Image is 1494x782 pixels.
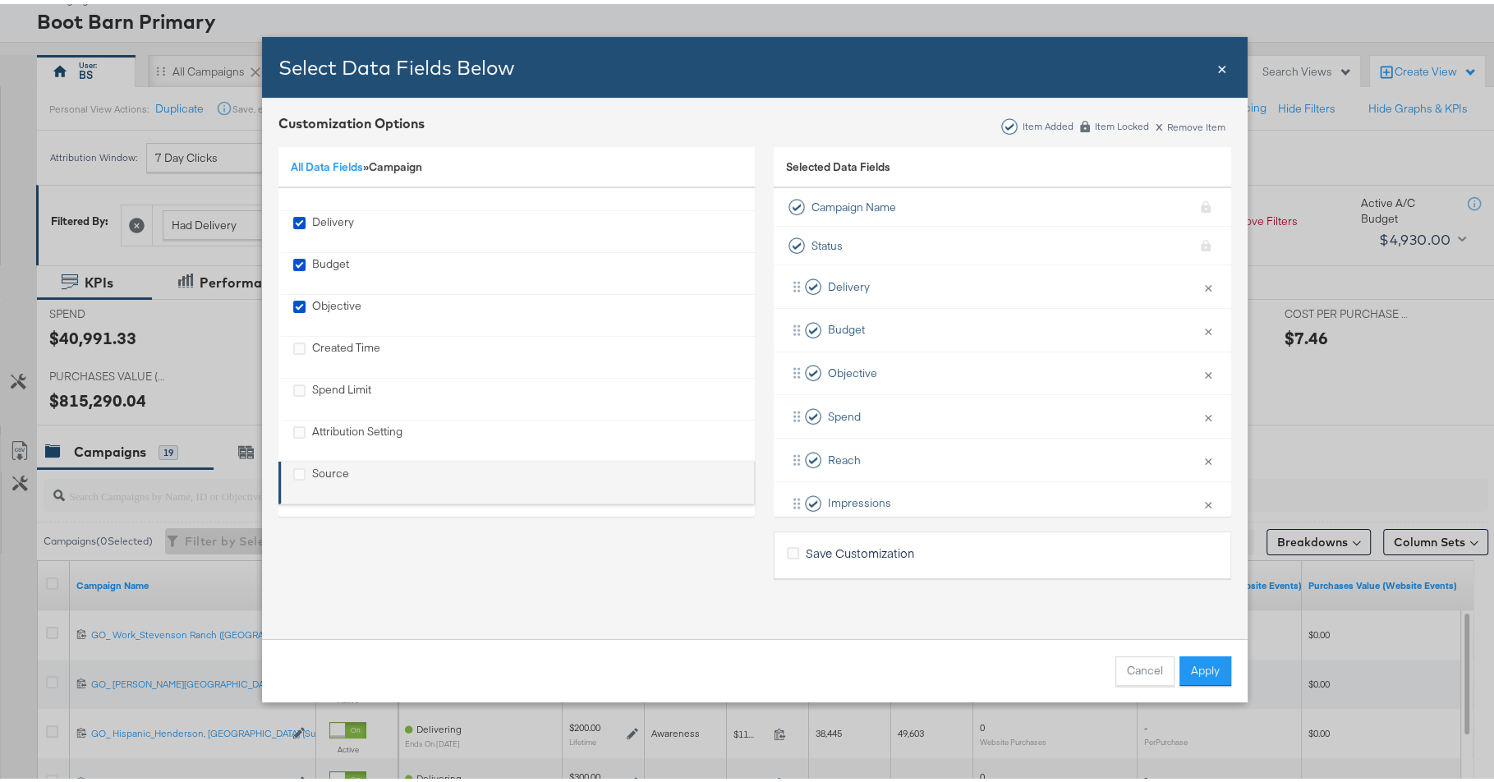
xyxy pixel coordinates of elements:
button: × [1197,395,1219,430]
span: Reach [828,448,861,464]
div: Status [293,168,342,202]
div: Attribution Setting [293,420,402,453]
div: Spend Limit [312,378,371,412]
button: × [1197,309,1219,343]
div: Created Time [293,336,380,370]
span: Selected Data Fields [786,155,890,178]
div: Created Time [312,336,380,370]
span: Impressions [828,491,891,507]
div: Spend Limit [293,378,371,412]
span: Budget [828,318,865,333]
div: Delivery [293,210,354,244]
button: × [1197,482,1219,517]
span: Campaign Name [811,195,896,211]
div: Bulk Add Locations Modal [262,33,1248,698]
div: Budget [293,252,349,286]
span: Save Customization [806,540,914,557]
button: × [1197,265,1219,300]
span: Status [811,234,843,250]
span: x [1156,112,1163,130]
div: Remove Item [1155,115,1226,129]
button: × [1197,352,1219,387]
span: × [1217,52,1227,74]
div: Budget [312,252,349,286]
div: Customization Options [278,110,425,129]
button: Apply [1179,652,1231,682]
a: All Data Fields [291,155,363,170]
button: × [1197,439,1219,473]
div: Attribution Setting [312,420,402,453]
span: Campaign [369,155,422,170]
div: Status [311,168,342,202]
button: Cancel [1115,652,1175,682]
div: Close [1217,52,1227,76]
div: Delivery [312,210,354,244]
div: Source [312,462,349,495]
div: Objective [312,294,361,328]
span: Select Data Fields Below [278,51,514,76]
span: Delivery [828,275,870,291]
div: Objective [293,294,361,328]
span: » [291,155,369,170]
div: Item Added [1022,117,1074,128]
span: Spend [828,405,861,421]
div: Source [293,462,349,495]
div: Item Locked [1094,117,1150,128]
span: Objective [828,361,877,377]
